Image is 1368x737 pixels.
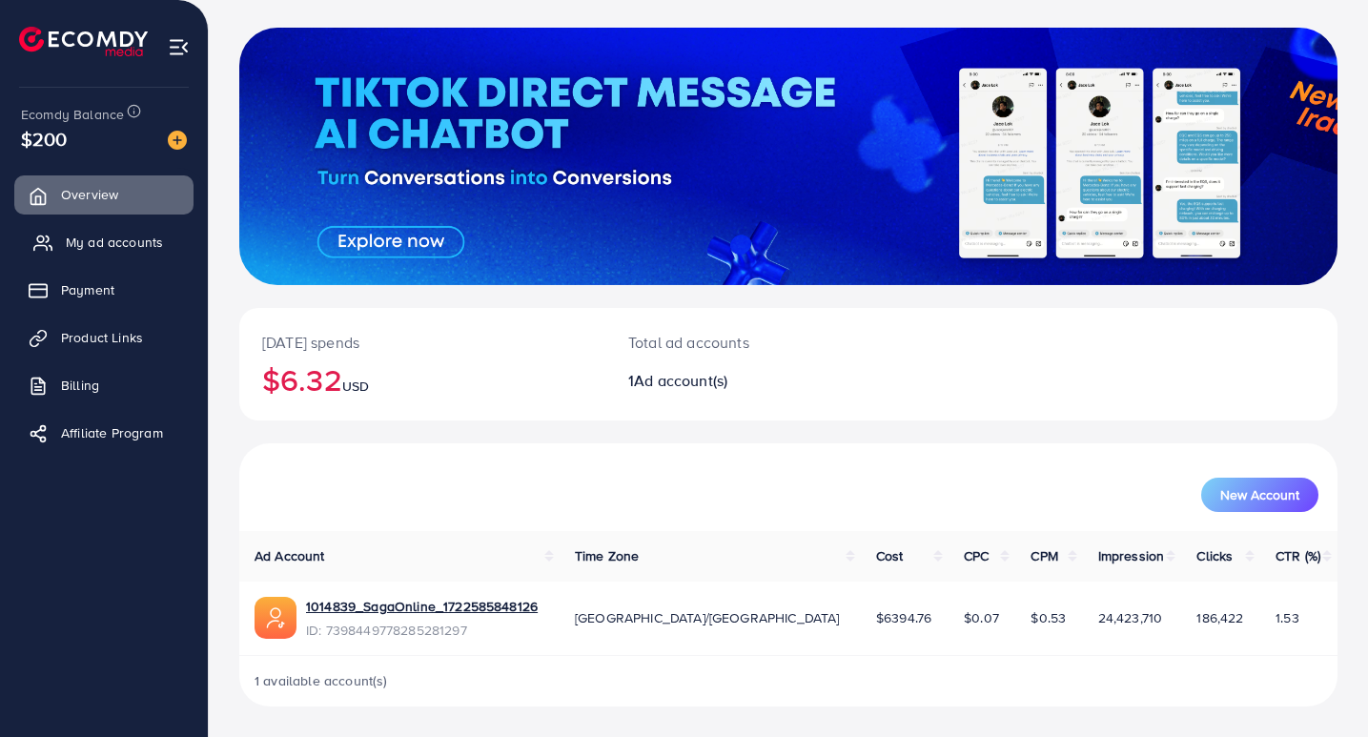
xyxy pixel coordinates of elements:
[14,318,194,357] a: Product Links
[19,27,148,56] img: logo
[306,621,538,640] span: ID: 7398449778285281297
[342,377,369,396] span: USD
[964,546,989,565] span: CPC
[61,185,118,204] span: Overview
[14,414,194,452] a: Affiliate Program
[1201,478,1318,512] button: New Account
[21,125,68,153] span: $200
[1098,546,1165,565] span: Impression
[61,376,99,395] span: Billing
[262,331,582,354] p: [DATE] spends
[876,608,931,627] span: $6394.76
[306,597,538,616] a: 1014839_SagaOnline_1722585848126
[1276,546,1320,565] span: CTR (%)
[262,361,582,398] h2: $6.32
[66,233,163,252] span: My ad accounts
[168,131,187,150] img: image
[1196,546,1233,565] span: Clicks
[255,597,296,639] img: ic-ads-acc.e4c84228.svg
[14,366,194,404] a: Billing
[1276,608,1299,627] span: 1.53
[1220,488,1299,502] span: New Account
[575,608,840,627] span: [GEOGRAPHIC_DATA]/[GEOGRAPHIC_DATA]
[628,331,857,354] p: Total ad accounts
[255,671,388,690] span: 1 available account(s)
[1031,608,1066,627] span: $0.53
[14,271,194,309] a: Payment
[876,546,904,565] span: Cost
[14,175,194,214] a: Overview
[255,546,325,565] span: Ad Account
[61,423,163,442] span: Affiliate Program
[964,608,999,627] span: $0.07
[1098,608,1163,627] span: 24,423,710
[1031,546,1057,565] span: CPM
[628,372,857,390] h2: 1
[61,328,143,347] span: Product Links
[14,223,194,261] a: My ad accounts
[1287,651,1354,723] iframe: Chat
[61,280,114,299] span: Payment
[168,36,190,58] img: menu
[634,370,727,391] span: Ad account(s)
[21,105,124,124] span: Ecomdy Balance
[575,546,639,565] span: Time Zone
[1196,608,1243,627] span: 186,422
